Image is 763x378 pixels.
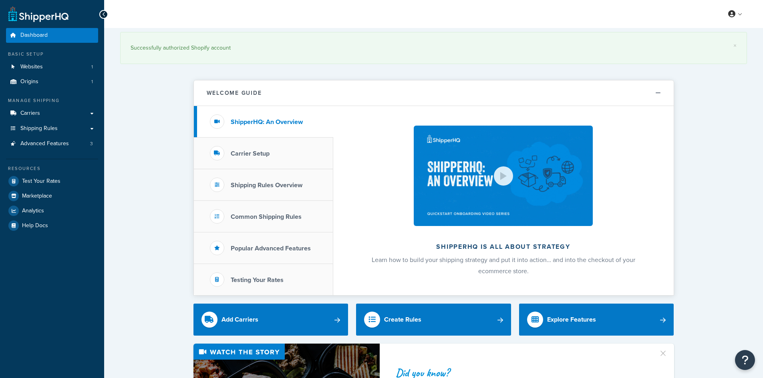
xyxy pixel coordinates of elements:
[22,222,48,229] span: Help Docs
[20,32,48,39] span: Dashboard
[414,126,592,226] img: ShipperHQ is all about strategy
[231,118,303,126] h3: ShipperHQ: An Overview
[22,208,44,214] span: Analytics
[6,60,98,74] a: Websites1
[384,314,421,325] div: Create Rules
[6,136,98,151] li: Advanced Features
[90,140,93,147] span: 3
[6,106,98,121] a: Carriers
[6,28,98,43] a: Dashboard
[6,97,98,104] div: Manage Shipping
[372,255,635,276] span: Learn how to build your shipping strategy and put it into action… and into the checkout of your e...
[193,304,348,336] a: Add Carriers
[20,78,38,85] span: Origins
[6,165,98,172] div: Resources
[91,78,93,85] span: 1
[733,42,737,49] a: ×
[6,121,98,136] a: Shipping Rules
[231,245,311,252] h3: Popular Advanced Features
[6,74,98,89] li: Origins
[20,140,69,147] span: Advanced Features
[519,304,674,336] a: Explore Features
[547,314,596,325] div: Explore Features
[6,136,98,151] a: Advanced Features3
[231,276,284,284] h3: Testing Your Rates
[6,174,98,188] a: Test Your Rates
[735,350,755,370] button: Open Resource Center
[6,74,98,89] a: Origins1
[6,204,98,218] a: Analytics
[20,110,40,117] span: Carriers
[20,125,58,132] span: Shipping Rules
[22,193,52,200] span: Marketplace
[221,314,258,325] div: Add Carriers
[354,243,652,250] h2: ShipperHQ is all about strategy
[194,80,674,106] button: Welcome Guide
[6,51,98,58] div: Basic Setup
[207,90,262,96] h2: Welcome Guide
[91,64,93,70] span: 1
[231,213,302,220] h3: Common Shipping Rules
[6,189,98,203] a: Marketplace
[131,42,737,54] div: Successfully authorized Shopify account
[356,304,511,336] a: Create Rules
[6,218,98,233] a: Help Docs
[20,64,43,70] span: Websites
[6,60,98,74] li: Websites
[231,182,302,189] h3: Shipping Rules Overview
[231,150,270,157] h3: Carrier Setup
[22,178,60,185] span: Test Your Rates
